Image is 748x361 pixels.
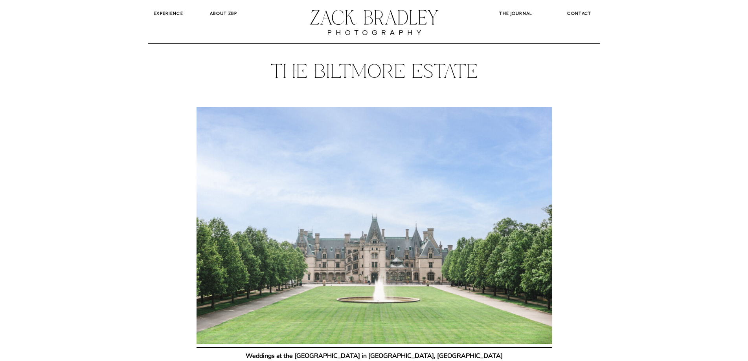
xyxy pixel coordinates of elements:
[494,10,538,17] a: The Journal
[210,11,237,16] b: About ZBP
[203,10,244,17] a: About ZBP
[237,61,511,84] h1: The Biltmore Estate
[148,10,189,17] a: Experience
[154,11,183,16] b: Experience
[246,352,503,360] strong: Weddings at the [GEOGRAPHIC_DATA] in [GEOGRAPHIC_DATA], [GEOGRAPHIC_DATA]
[561,10,598,18] a: CONTACT
[499,11,532,16] b: The Journal
[567,11,591,16] b: CONTACT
